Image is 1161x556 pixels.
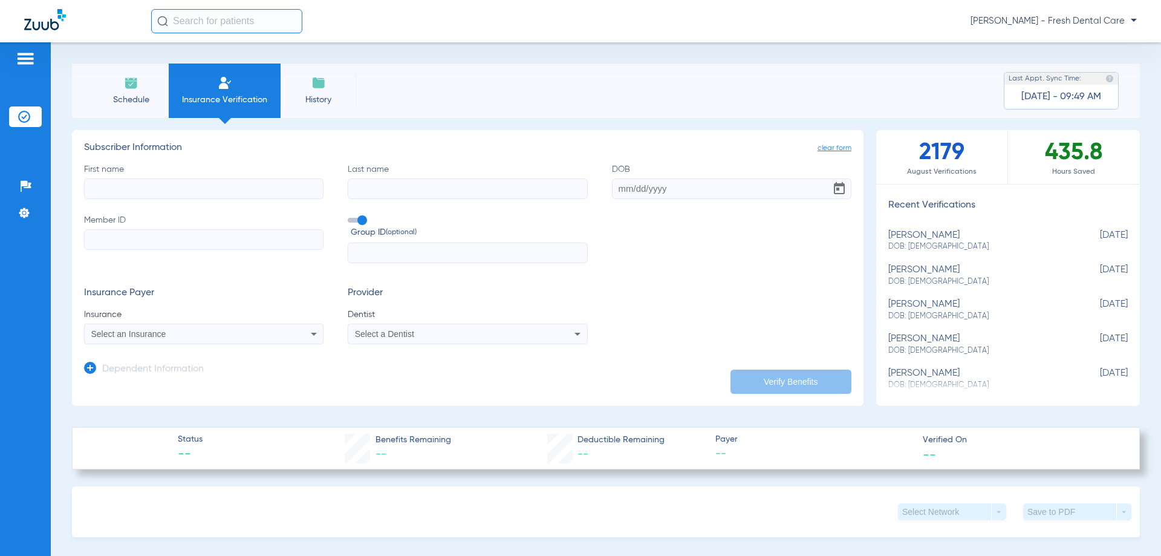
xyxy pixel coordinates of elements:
span: -- [923,448,936,460]
span: DOB: [DEMOGRAPHIC_DATA] [888,345,1067,356]
button: Open calendar [827,177,851,201]
span: [DATE] [1067,368,1128,390]
span: Select a Dentist [355,329,414,339]
span: Insurance [84,309,324,321]
input: First name [84,178,324,199]
div: [PERSON_NAME] [888,230,1067,252]
span: Schedule [102,94,160,106]
span: clear form [818,142,851,154]
span: [DATE] [1067,264,1128,287]
label: Last name [348,163,587,199]
label: First name [84,163,324,199]
div: 2179 [876,130,1008,184]
span: Insurance Verification [178,94,272,106]
span: DOB: [DEMOGRAPHIC_DATA] [888,311,1067,322]
h3: Subscriber Information [84,142,851,154]
input: Last name [348,178,587,199]
span: Payer [715,433,912,446]
span: Verified On [923,434,1120,446]
div: 435.8 [1008,130,1140,184]
input: DOBOpen calendar [612,178,851,199]
img: Zuub Logo [24,9,66,30]
span: Dentist [348,309,587,321]
span: Group ID [351,226,587,239]
span: Deductible Remaining [577,434,665,446]
span: DOB: [DEMOGRAPHIC_DATA] [888,276,1067,287]
span: [DATE] - 09:49 AM [1021,91,1101,103]
img: hamburger-icon [16,51,35,66]
div: [PERSON_NAME] [888,368,1067,390]
div: [PERSON_NAME] [888,333,1067,356]
img: Manual Insurance Verification [218,76,232,90]
img: Search Icon [157,16,168,27]
button: Verify Benefits [730,370,851,394]
input: Member ID [84,229,324,250]
span: Benefits Remaining [376,434,451,446]
label: DOB [612,163,851,199]
div: [PERSON_NAME] [888,299,1067,321]
span: -- [715,446,912,462]
input: Search for patients [151,9,302,33]
span: History [290,94,347,106]
span: [DATE] [1067,299,1128,321]
span: [DATE] [1067,230,1128,252]
span: August Verifications [876,166,1007,178]
span: -- [178,446,203,463]
span: Last Appt. Sync Time: [1009,73,1081,85]
img: last sync help info [1105,74,1114,83]
h3: Provider [348,287,587,299]
span: Hours Saved [1008,166,1140,178]
span: DOB: [DEMOGRAPHIC_DATA] [888,241,1067,252]
div: [PERSON_NAME] [888,264,1067,287]
small: (optional) [386,226,417,239]
img: Schedule [124,76,138,90]
span: [DATE] [1067,333,1128,356]
span: -- [376,449,386,460]
h3: Dependent Information [102,364,204,376]
span: [PERSON_NAME] - Fresh Dental Care [971,15,1137,27]
span: -- [577,449,588,460]
img: History [311,76,326,90]
span: Select an Insurance [91,329,166,339]
label: Member ID [84,214,324,264]
h3: Recent Verifications [876,200,1140,212]
span: Status [178,433,203,446]
h3: Insurance Payer [84,287,324,299]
